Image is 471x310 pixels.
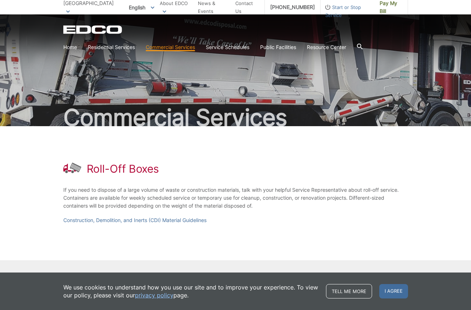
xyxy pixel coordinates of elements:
span: I agree [379,284,408,298]
a: EDCD logo. Return to the homepage. [63,25,123,34]
p: If you need to dispose of a large volume of waste or construction materials, talk with your helpf... [63,186,408,210]
span: English [123,1,160,13]
h1: Roll-Off Boxes [87,162,159,175]
h2: Commercial Services [63,106,408,129]
a: Home [63,43,77,51]
a: Public Facilities [260,43,296,51]
a: Resource Center [307,43,346,51]
a: Commercial Services [146,43,195,51]
a: Service Schedules [206,43,249,51]
a: privacy policy [135,291,173,299]
p: We use cookies to understand how you use our site and to improve your experience. To view our pol... [63,283,319,299]
a: Construction, Demolition, and Inerts (CDI) Material Guidelines [63,216,207,224]
a: Tell me more [326,284,372,298]
a: Residential Services [88,43,135,51]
